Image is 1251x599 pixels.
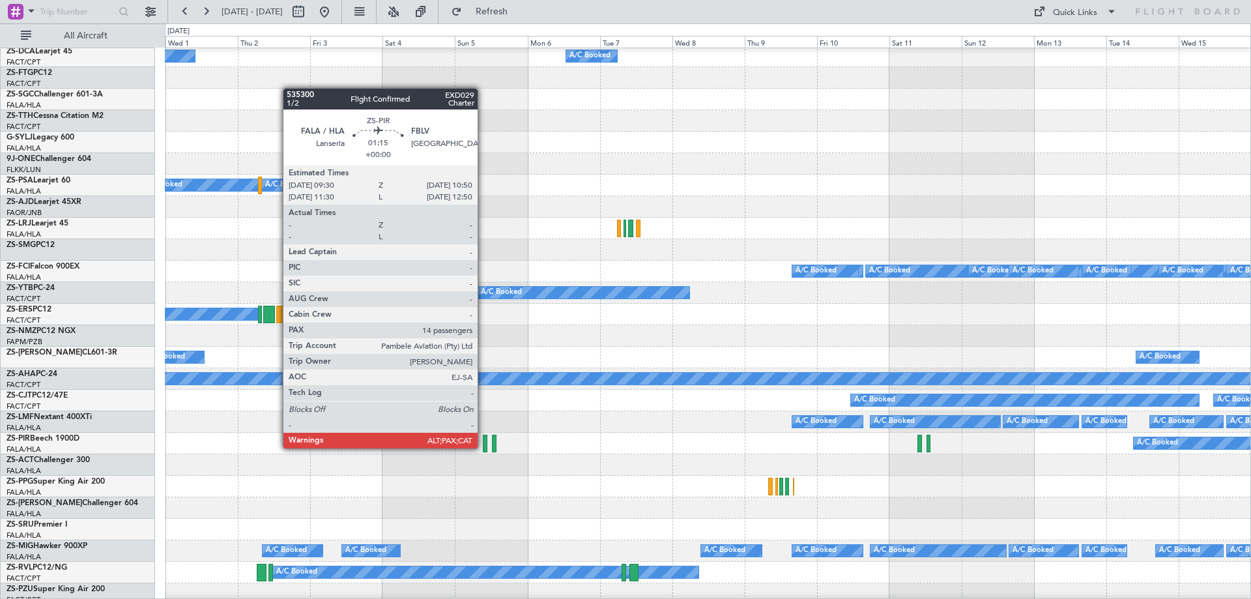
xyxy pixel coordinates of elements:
[869,261,910,281] div: A/C Booked
[796,412,837,431] div: A/C Booked
[7,423,41,433] a: FALA/HLA
[7,69,52,77] a: ZS-FTGPC12
[7,315,40,325] a: FACT/CPT
[7,306,51,314] a: ZS-ERSPC12
[481,283,522,302] div: A/C Booked
[1153,412,1194,431] div: A/C Booked
[7,413,92,421] a: ZS-LMFNextant 400XTi
[40,2,115,22] input: Trip Number
[7,585,105,593] a: ZS-PZUSuper King Air 200
[7,208,42,218] a: FAOR/JNB
[7,48,72,55] a: ZS-DCALearjet 45
[704,541,745,561] div: A/C Booked
[7,48,35,55] span: ZS-DCA
[7,521,67,529] a: ZS-SRUPremier I
[1013,261,1054,281] div: A/C Booked
[7,392,32,400] span: ZS-CJT
[889,36,962,48] div: Sat 11
[1086,541,1127,561] div: A/C Booked
[7,122,40,132] a: FACT/CPT
[7,564,67,572] a: ZS-RVLPC12/NG
[7,327,76,335] a: ZS-NMZPC12 NGX
[1007,412,1048,431] div: A/C Booked
[7,435,30,443] span: ZS-PIR
[34,31,137,40] span: All Aircraft
[7,241,36,249] span: ZS-SMG
[7,574,40,583] a: FACT/CPT
[7,100,41,110] a: FALA/HLA
[7,413,34,421] span: ZS-LMF
[7,370,36,378] span: ZS-AHA
[7,186,41,196] a: FALA/HLA
[7,349,82,357] span: ZS-[PERSON_NAME]
[1106,36,1179,48] div: Tue 14
[528,36,600,48] div: Mon 6
[7,445,41,454] a: FALA/HLA
[1086,261,1127,281] div: A/C Booked
[7,241,55,249] a: ZS-SMGPC12
[276,562,317,582] div: A/C Booked
[345,541,386,561] div: A/C Booked
[265,175,306,195] div: A/C Booked
[7,531,41,540] a: FALA/HLA
[1086,412,1127,431] div: A/C Booked
[7,402,40,411] a: FACT/CPT
[1013,541,1054,561] div: A/C Booked
[7,112,33,120] span: ZS-TTH
[14,25,141,46] button: All Aircraft
[7,134,74,141] a: G-SYLJLegacy 600
[310,36,382,48] div: Fri 3
[7,229,41,239] a: FALA/HLA
[1053,7,1097,20] div: Quick Links
[445,1,523,22] button: Refresh
[1137,433,1178,453] div: A/C Booked
[7,435,79,443] a: ZS-PIRBeech 1900D
[7,564,33,572] span: ZS-RVL
[7,585,33,593] span: ZS-PZU
[7,392,68,400] a: ZS-CJTPC12/47E
[7,91,34,98] span: ZS-SGC
[167,26,190,37] div: [DATE]
[7,198,34,206] span: ZS-AJD
[7,542,87,550] a: ZS-MIGHawker 900XP
[1162,261,1203,281] div: A/C Booked
[7,177,70,184] a: ZS-PSALearjet 60
[165,36,238,48] div: Wed 1
[238,36,310,48] div: Thu 2
[7,499,82,507] span: ZS-[PERSON_NAME]
[7,165,41,175] a: FLKK/LUN
[672,36,745,48] div: Wed 8
[817,36,889,48] div: Fri 10
[465,7,519,16] span: Refresh
[7,284,55,292] a: ZS-YTBPC-24
[796,261,837,281] div: A/C Booked
[874,541,915,561] div: A/C Booked
[7,220,68,227] a: ZS-LRJLearjet 45
[7,542,33,550] span: ZS-MIG
[7,349,117,357] a: ZS-[PERSON_NAME]CL601-3R
[7,284,33,292] span: ZS-YTB
[7,456,90,464] a: ZS-ACTChallenger 300
[7,91,103,98] a: ZS-SGCChallenger 601-3A
[796,541,837,561] div: A/C Booked
[600,36,672,48] div: Tue 7
[1159,541,1200,561] div: A/C Booked
[349,175,390,195] div: A/C Booked
[7,272,41,282] a: FALA/HLA
[874,412,915,431] div: A/C Booked
[7,327,36,335] span: ZS-NMZ
[854,390,895,410] div: A/C Booked
[7,143,41,153] a: FALA/HLA
[7,155,91,163] a: 9J-ONEChallenger 604
[7,112,104,120] a: ZS-TTHCessna Citation M2
[222,6,283,18] span: [DATE] - [DATE]
[7,499,138,507] a: ZS-[PERSON_NAME]Challenger 604
[1034,36,1106,48] div: Mon 13
[7,380,40,390] a: FACT/CPT
[1027,1,1123,22] button: Quick Links
[962,36,1034,48] div: Sun 12
[7,79,40,89] a: FACT/CPT
[7,337,42,347] a: FAPM/PZB
[7,478,33,486] span: ZS-PPG
[266,541,307,561] div: A/C Booked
